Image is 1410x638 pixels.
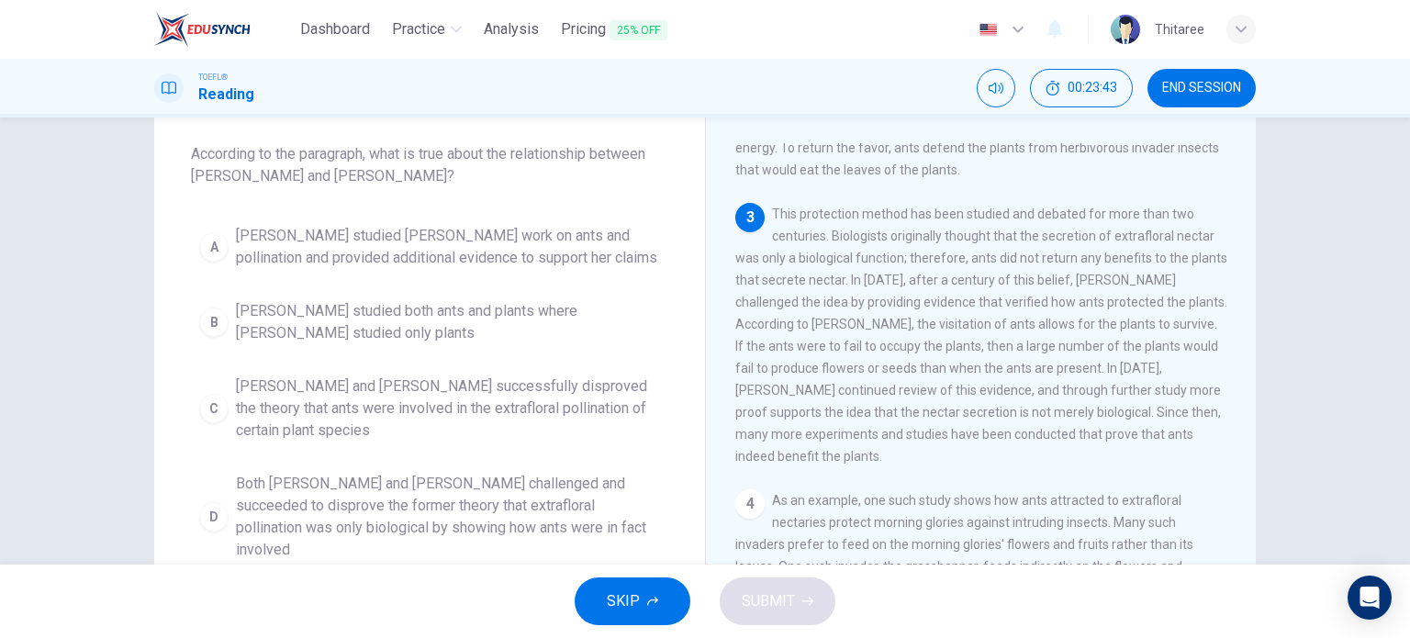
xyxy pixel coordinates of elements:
[199,394,229,423] div: C
[476,13,546,47] a: Analysis
[191,465,668,569] button: DBoth [PERSON_NAME] and [PERSON_NAME] challenged and succeeded to disprove the former theory that...
[236,473,660,561] span: Both [PERSON_NAME] and [PERSON_NAME] challenged and succeeded to disprove the former theory that ...
[236,300,660,344] span: [PERSON_NAME] studied both ants and plants where [PERSON_NAME] studied only plants
[977,69,1015,107] div: Mute
[476,13,546,46] button: Analysis
[191,143,668,187] span: According to the paragraph, what is true about the relationship between [PERSON_NAME] and [PERSON...
[385,13,469,46] button: Practice
[1155,18,1204,40] div: Thitaree
[1111,15,1140,44] img: Profile picture
[610,20,667,40] span: 25% OFF
[236,375,660,442] span: [PERSON_NAME] and [PERSON_NAME] successfully disproved the theory that ants were involved in the ...
[561,18,667,41] span: Pricing
[199,232,229,262] div: A
[191,292,668,353] button: B[PERSON_NAME] studied both ants and plants where [PERSON_NAME] studied only plants
[1030,69,1133,107] button: 00:23:43
[1147,69,1256,107] button: END SESSION
[293,13,377,47] a: Dashboard
[484,18,539,40] span: Analysis
[1068,81,1117,95] span: 00:23:43
[1030,69,1133,107] div: Hide
[198,71,228,84] span: TOEFL®
[198,84,254,106] h1: Reading
[1348,576,1392,620] div: Open Intercom Messenger
[199,502,229,532] div: D
[191,217,668,277] button: A[PERSON_NAME] studied [PERSON_NAME] work on ants and pollination and provided additional evidenc...
[735,203,765,232] div: 3
[735,207,1227,464] span: This protection method has been studied and debated for more than two centuries. Biologists origi...
[392,18,445,40] span: Practice
[191,367,668,450] button: C[PERSON_NAME] and [PERSON_NAME] successfully disproved the theory that ants were involved in the...
[300,18,370,40] span: Dashboard
[199,308,229,337] div: B
[293,13,377,46] button: Dashboard
[236,225,660,269] span: [PERSON_NAME] studied [PERSON_NAME] work on ants and pollination and provided additional evidence...
[735,489,765,519] div: 4
[607,588,640,614] span: SKIP
[554,13,675,47] button: Pricing25% OFF
[977,23,1000,37] img: en
[1162,81,1241,95] span: END SESSION
[575,577,690,625] button: SKIP
[154,11,293,48] a: EduSynch logo
[154,11,251,48] img: EduSynch logo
